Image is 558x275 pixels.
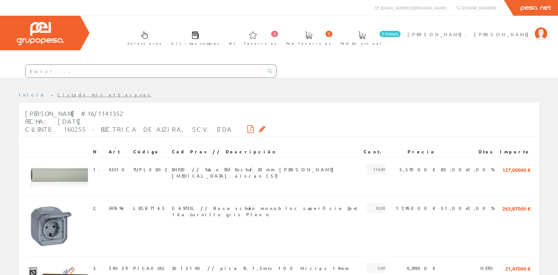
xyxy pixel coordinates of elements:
[95,205,100,211] a: .
[98,167,104,172] a: .
[25,65,264,77] input: Buscar ...
[341,40,383,47] span: Pedido actual
[505,263,530,273] span: 21,47000 €
[19,92,46,97] a: Inicio
[172,263,350,273] span: 2015140 // pica Tt.1,5mts 100 Micras 14mm
[165,26,222,49] a: Últimas compras
[502,203,530,213] span: 263,87000 €
[259,127,265,131] i: Solicitar por email copia firmada
[93,263,101,273] span: 3
[396,203,436,213] span: 17,95000 €
[361,146,388,157] th: Cant.
[441,203,495,213] span: 51,00+0,00 %
[325,31,332,37] span: 0
[497,146,533,157] th: Importe
[286,40,331,47] span: Ped. favoritos
[93,164,104,175] span: 1
[133,263,164,273] span: PICA0242
[441,164,495,175] span: 80,00+0,00 %
[109,203,126,213] span: 247696
[502,164,530,175] span: 127,00000 €
[380,31,401,37] span: 0 línea/s
[366,203,385,213] span: 30,00
[109,263,127,273] span: 54059
[438,146,497,157] th: Dtos
[28,164,88,190] img: Foto artículo (192x82.285714285714)
[366,164,385,175] span: 114,00
[133,203,164,213] span: LEGR7163
[388,146,438,157] th: Precio
[106,146,131,157] th: Art
[480,263,495,273] span: NETO
[90,146,106,157] th: N
[247,127,254,131] i: Descargar PDF
[109,164,128,175] span: 43310
[17,22,64,45] img: Grupo Peisa
[408,31,532,37] span: [PERSON_NAME]. [PERSON_NAME]
[408,26,547,32] a: [PERSON_NAME]. [PERSON_NAME]
[25,110,232,133] span: [PERSON_NAME] #16/1141352 Fecha: [DATE] Cliente: 160255 - ELECTRICA DE ALZIRA, SCV. LTDA
[169,146,361,157] th: Cod Prov // Descripción
[366,263,385,273] span: 5,00
[172,164,358,175] span: EHF20 // Tubo Ehf Enchuf.20mm [PERSON_NAME][MEDICAL_DATA].aiscan (57)
[462,5,496,10] span: [PHONE_NUMBER]
[93,203,100,213] span: 2
[407,263,436,273] span: 4,29300 €
[28,203,75,250] img: Foto artículo (150x150)
[133,164,167,175] span: TUPL0802
[399,164,436,175] span: 5,57000 €
[128,40,161,47] span: Selectores
[57,92,152,97] a: Listado mis albaranes
[380,5,446,10] span: [EMAIL_ADDRESS][DOMAIN_NAME]
[131,146,169,157] th: Código
[271,31,278,37] span: 0
[229,40,276,47] span: Art. favoritos
[96,265,101,271] a: .
[121,26,165,49] a: Selectores
[172,203,358,213] span: 069733L // Base schuko monobloc superficie 2p+t 16a tornillo gris Plexo
[171,40,219,47] span: Últimas compras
